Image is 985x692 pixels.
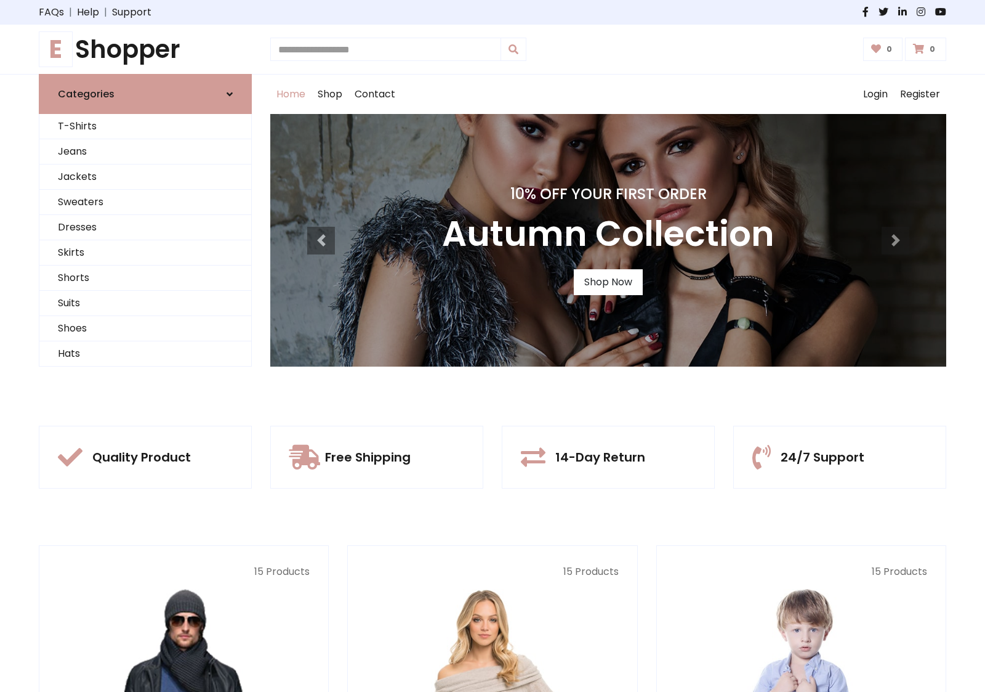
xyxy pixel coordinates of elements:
a: 0 [905,38,946,61]
h1: Shopper [39,35,252,64]
span: 0 [883,44,895,55]
span: | [99,5,112,20]
span: E [39,31,73,67]
a: Categories [39,74,252,114]
a: Hats [39,341,251,367]
a: Jackets [39,165,251,190]
a: Shop [312,75,348,114]
p: 15 Products [58,564,310,579]
a: Dresses [39,215,251,240]
a: Support [112,5,151,20]
h3: Autumn Collection [442,213,774,254]
h4: 10% Off Your First Order [442,185,774,203]
p: 15 Products [366,564,618,579]
a: 0 [863,38,903,61]
a: Help [77,5,99,20]
h5: 14-Day Return [555,450,645,465]
a: FAQs [39,5,64,20]
a: Shop Now [574,269,643,295]
a: Home [270,75,312,114]
a: Jeans [39,139,251,165]
a: T-Shirts [39,114,251,139]
h6: Categories [58,88,115,100]
a: Contact [348,75,401,114]
a: Suits [39,291,251,316]
h5: Quality Product [92,450,191,465]
a: Shorts [39,266,251,291]
a: Login [857,75,894,114]
a: Sweaters [39,190,251,215]
a: Shoes [39,316,251,341]
a: EShopper [39,35,252,64]
span: | [64,5,77,20]
p: 15 Products [675,564,927,579]
h5: Free Shipping [325,450,411,465]
span: 0 [927,44,938,55]
h5: 24/7 Support [781,450,864,465]
a: Register [894,75,946,114]
a: Skirts [39,240,251,266]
